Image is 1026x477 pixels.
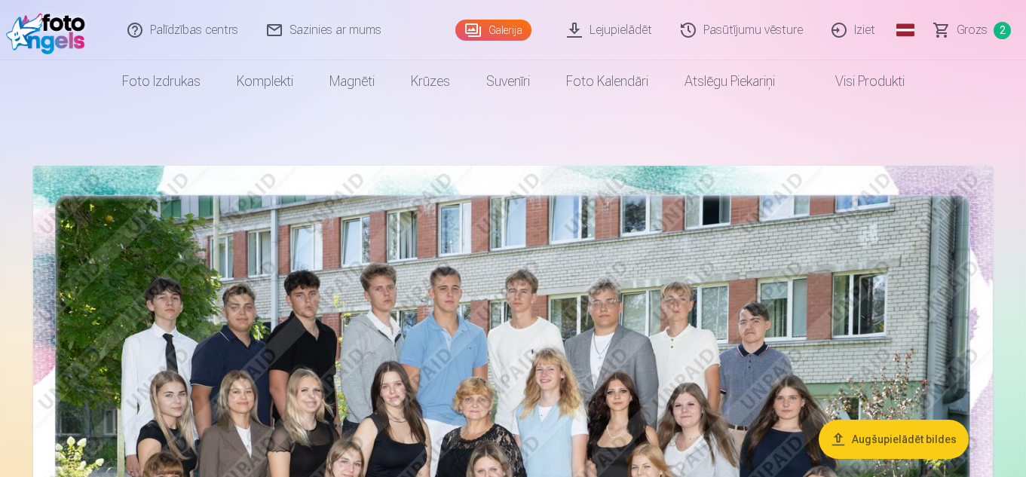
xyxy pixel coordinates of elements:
span: 2 [994,22,1011,39]
span: Grozs [957,21,988,39]
a: Suvenīri [468,60,548,102]
a: Foto kalendāri [548,60,666,102]
a: Galerija [455,20,531,41]
a: Komplekti [219,60,311,102]
img: /fa1 [6,6,93,54]
a: Atslēgu piekariņi [666,60,793,102]
a: Magnēti [311,60,393,102]
a: Krūzes [393,60,468,102]
a: Foto izdrukas [104,60,219,102]
a: Visi produkti [793,60,923,102]
button: Augšupielādēt bildes [819,420,969,459]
